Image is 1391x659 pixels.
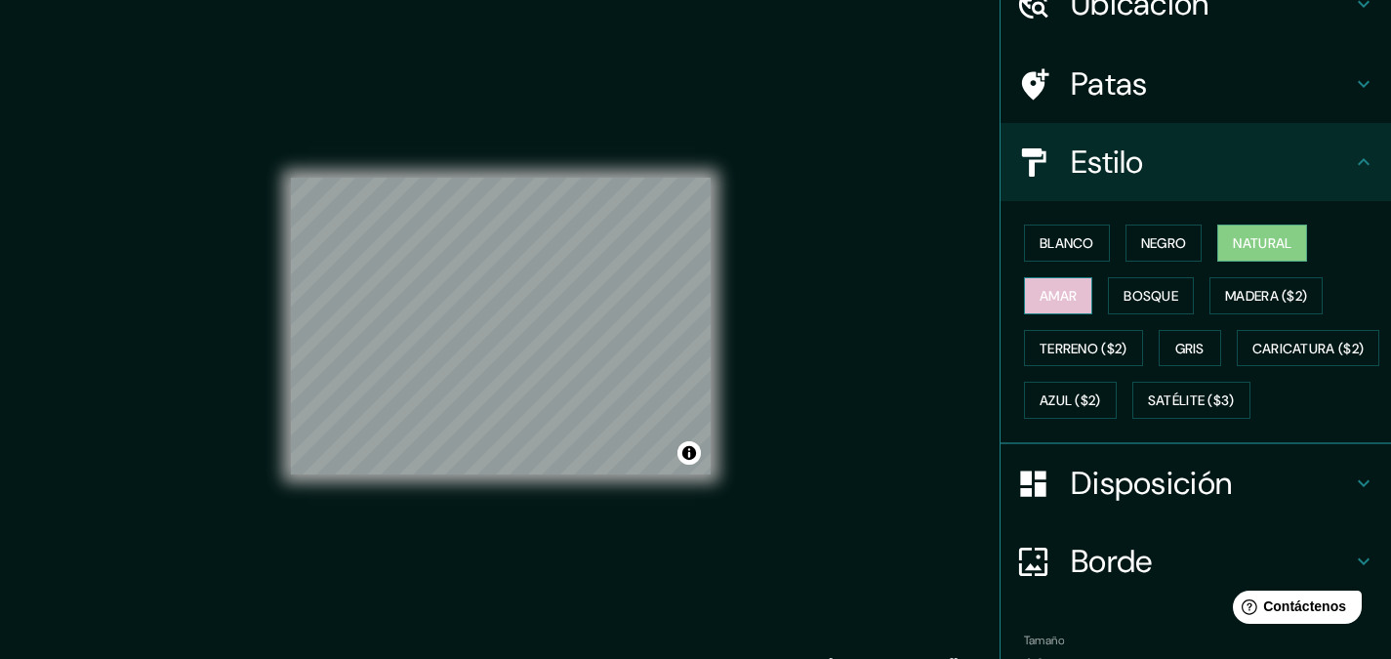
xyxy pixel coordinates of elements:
[1071,463,1232,504] font: Disposición
[1125,225,1203,262] button: Negro
[1175,340,1205,357] font: Gris
[291,178,711,474] canvas: Mapa
[677,441,701,465] button: Activar o desactivar atribución
[1024,277,1092,314] button: Amar
[1108,277,1194,314] button: Bosque
[1071,142,1144,183] font: Estilo
[1237,330,1380,367] button: Caricatura ($2)
[1209,277,1323,314] button: Madera ($2)
[1040,234,1094,252] font: Blanco
[1024,633,1064,648] font: Tamaño
[1252,340,1365,357] font: Caricatura ($2)
[1024,382,1117,419] button: Azul ($2)
[1024,330,1143,367] button: Terreno ($2)
[1071,541,1153,582] font: Borde
[1148,392,1235,410] font: Satélite ($3)
[1124,287,1178,305] font: Bosque
[1132,382,1250,419] button: Satélite ($3)
[1225,287,1307,305] font: Madera ($2)
[1217,225,1307,262] button: Natural
[1040,392,1101,410] font: Azul ($2)
[1141,234,1187,252] font: Negro
[1024,225,1110,262] button: Blanco
[1040,340,1127,357] font: Terreno ($2)
[1001,45,1391,123] div: Patas
[1001,444,1391,522] div: Disposición
[1040,287,1077,305] font: Amar
[1001,522,1391,600] div: Borde
[1001,123,1391,201] div: Estilo
[1233,234,1291,252] font: Natural
[1071,63,1148,104] font: Patas
[1217,583,1370,638] iframe: Lanzador de widgets de ayuda
[1159,330,1221,367] button: Gris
